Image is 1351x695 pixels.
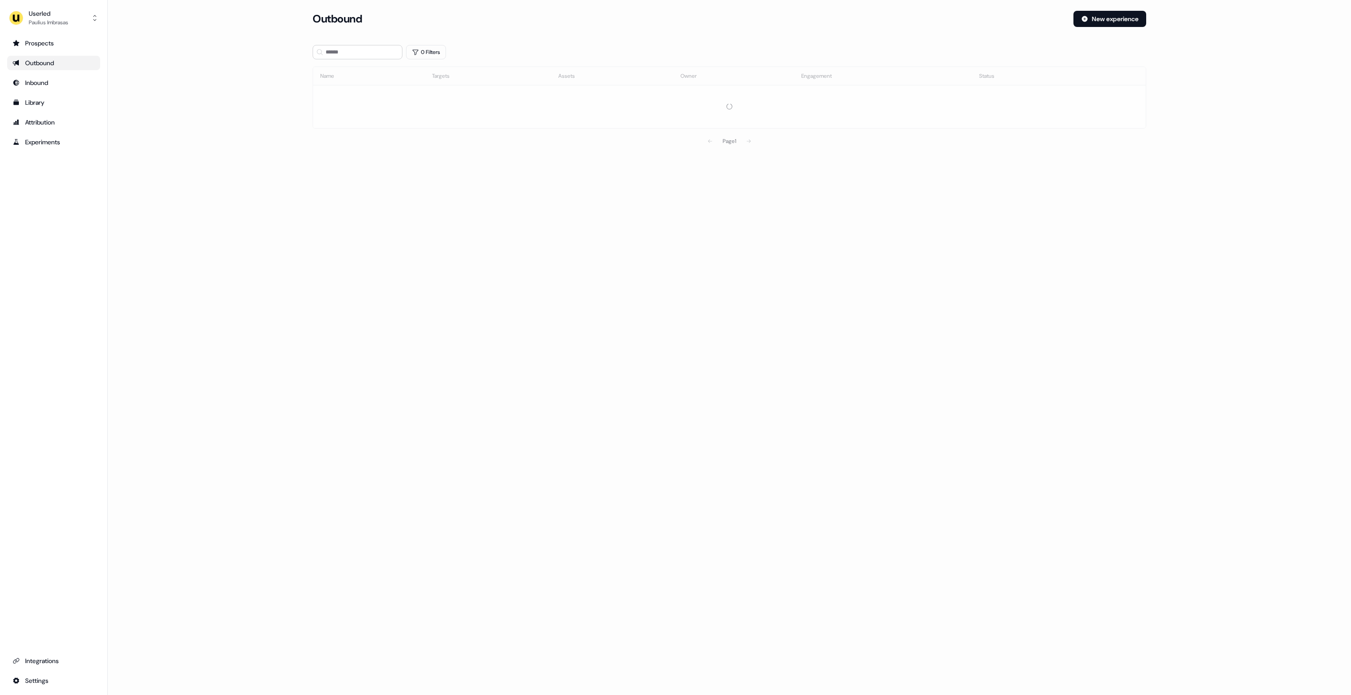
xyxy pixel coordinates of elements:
h3: Outbound [313,12,362,26]
button: New experience [1073,11,1146,27]
div: Inbound [13,78,95,87]
div: Outbound [13,58,95,67]
div: Prospects [13,39,95,48]
div: Paulius Imbrasas [29,18,68,27]
button: UserledPaulius Imbrasas [7,7,100,29]
a: Go to experiments [7,135,100,149]
div: Integrations [13,656,95,665]
button: 0 Filters [406,45,446,59]
a: Go to integrations [7,673,100,688]
a: Go to Inbound [7,76,100,90]
div: Settings [13,676,95,685]
div: Experiments [13,138,95,147]
a: Go to attribution [7,115,100,129]
div: Userled [29,9,68,18]
div: Attribution [13,118,95,127]
a: Go to templates [7,95,100,110]
a: Go to outbound experience [7,56,100,70]
a: Go to integrations [7,654,100,668]
a: Go to prospects [7,36,100,50]
div: Library [13,98,95,107]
